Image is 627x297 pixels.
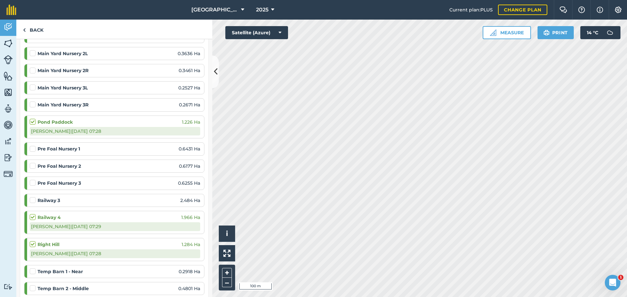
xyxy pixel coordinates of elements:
span: 0.2527 Ha [178,84,200,91]
span: 0.2918 Ha [179,268,200,275]
strong: Temp Barn 1 - Near [38,268,83,275]
div: [PERSON_NAME] | [DATE] 07:28 [30,127,200,135]
span: 0.3461 Ha [179,67,200,74]
span: [GEOGRAPHIC_DATA] [191,6,238,14]
button: i [219,226,235,242]
button: Print [538,26,574,39]
img: svg+xml;base64,PD94bWwgdmVyc2lvbj0iMS4wIiBlbmNvZGluZz0idXRmLTgiPz4KPCEtLSBHZW5lcmF0b3I6IEFkb2JlIE... [4,284,13,290]
button: – [222,278,232,287]
img: svg+xml;base64,PD94bWwgdmVyc2lvbj0iMS4wIiBlbmNvZGluZz0idXRmLTgiPz4KPCEtLSBHZW5lcmF0b3I6IEFkb2JlIE... [4,55,13,64]
span: 0.6177 Ha [179,163,200,170]
img: Ruler icon [490,29,496,36]
strong: Pre Foal Nursery 1 [38,145,80,152]
strong: Main Yard Nursery 2R [38,67,88,74]
span: 0.2671 Ha [179,101,200,108]
span: 0.3636 Ha [178,50,200,57]
img: svg+xml;base64,PD94bWwgdmVyc2lvbj0iMS4wIiBlbmNvZGluZz0idXRmLTgiPz4KPCEtLSBHZW5lcmF0b3I6IEFkb2JlIE... [603,26,617,39]
img: svg+xml;base64,PD94bWwgdmVyc2lvbj0iMS4wIiBlbmNvZGluZz0idXRmLTgiPz4KPCEtLSBHZW5lcmF0b3I6IEFkb2JlIE... [4,136,13,146]
div: [PERSON_NAME] | [DATE] 07:28 [30,249,200,258]
strong: Pre Foal Nursery 2 [38,163,81,170]
img: svg+xml;base64,PHN2ZyB4bWxucz0iaHR0cDovL3d3dy53My5vcmcvMjAwMC9zdmciIHdpZHRoPSIxNyIgaGVpZ2h0PSIxNy... [597,6,603,14]
button: Measure [483,26,531,39]
iframe: Intercom live chat [605,275,620,290]
span: 0.6255 Ha [178,180,200,187]
span: 2025 [256,6,268,14]
img: Four arrows, one pointing top left, one top right, one bottom right and the last bottom left [223,250,231,257]
img: svg+xml;base64,PD94bWwgdmVyc2lvbj0iMS4wIiBlbmNvZGluZz0idXRmLTgiPz4KPCEtLSBHZW5lcmF0b3I6IEFkb2JlIE... [4,120,13,130]
strong: Pond Paddock [38,118,73,126]
strong: Main Yard Nursery 3L [38,84,88,91]
span: 14 ° C [587,26,598,39]
strong: Main Yard Nursery 3R [38,101,88,108]
span: i [226,229,228,238]
a: Change plan [498,5,547,15]
strong: Main Yard Nursery 2L [38,50,88,57]
span: 2.484 Ha [180,197,200,204]
img: svg+xml;base64,PD94bWwgdmVyc2lvbj0iMS4wIiBlbmNvZGluZz0idXRmLTgiPz4KPCEtLSBHZW5lcmF0b3I6IEFkb2JlIE... [4,153,13,163]
strong: Pre Foal Nursery 3 [38,180,81,187]
img: fieldmargin Logo [7,5,16,15]
strong: Railway 4 [38,214,61,221]
span: 0.6431 Ha [179,145,200,152]
button: 14 °C [580,26,620,39]
span: 0.4801 Ha [178,285,200,292]
span: 1.966 Ha [181,214,200,221]
strong: Temp Barn 2 - Middle [38,285,89,292]
button: + [222,268,232,278]
a: Back [16,20,50,39]
img: svg+xml;base64,PHN2ZyB4bWxucz0iaHR0cDovL3d3dy53My5vcmcvMjAwMC9zdmciIHdpZHRoPSI1NiIgaGVpZ2h0PSI2MC... [4,39,13,48]
img: svg+xml;base64,PD94bWwgdmVyc2lvbj0iMS4wIiBlbmNvZGluZz0idXRmLTgiPz4KPCEtLSBHZW5lcmF0b3I6IEFkb2JlIE... [4,22,13,32]
span: Current plan : PLUS [449,6,493,13]
img: Two speech bubbles overlapping with the left bubble in the forefront [559,7,567,13]
img: svg+xml;base64,PHN2ZyB4bWxucz0iaHR0cDovL3d3dy53My5vcmcvMjAwMC9zdmciIHdpZHRoPSIxOSIgaGVpZ2h0PSIyNC... [543,29,550,37]
div: [PERSON_NAME] | [DATE] 07:29 [30,222,200,231]
img: A question mark icon [578,7,586,13]
img: svg+xml;base64,PHN2ZyB4bWxucz0iaHR0cDovL3d3dy53My5vcmcvMjAwMC9zdmciIHdpZHRoPSI1NiIgaGVpZ2h0PSI2MC... [4,71,13,81]
button: Satellite (Azure) [225,26,288,39]
strong: Right Hill [38,241,59,248]
span: 1 [618,275,623,280]
img: svg+xml;base64,PD94bWwgdmVyc2lvbj0iMS4wIiBlbmNvZGluZz0idXRmLTgiPz4KPCEtLSBHZW5lcmF0b3I6IEFkb2JlIE... [4,104,13,114]
span: 1.284 Ha [182,241,200,248]
img: svg+xml;base64,PHN2ZyB4bWxucz0iaHR0cDovL3d3dy53My5vcmcvMjAwMC9zdmciIHdpZHRoPSI1NiIgaGVpZ2h0PSI2MC... [4,87,13,97]
strong: Railway 3 [38,197,60,204]
img: svg+xml;base64,PD94bWwgdmVyc2lvbj0iMS4wIiBlbmNvZGluZz0idXRmLTgiPz4KPCEtLSBHZW5lcmF0b3I6IEFkb2JlIE... [4,169,13,179]
img: A cog icon [614,7,622,13]
span: 1.226 Ha [182,118,200,126]
img: svg+xml;base64,PHN2ZyB4bWxucz0iaHR0cDovL3d3dy53My5vcmcvMjAwMC9zdmciIHdpZHRoPSI5IiBoZWlnaHQ9IjI0Ii... [23,26,26,34]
